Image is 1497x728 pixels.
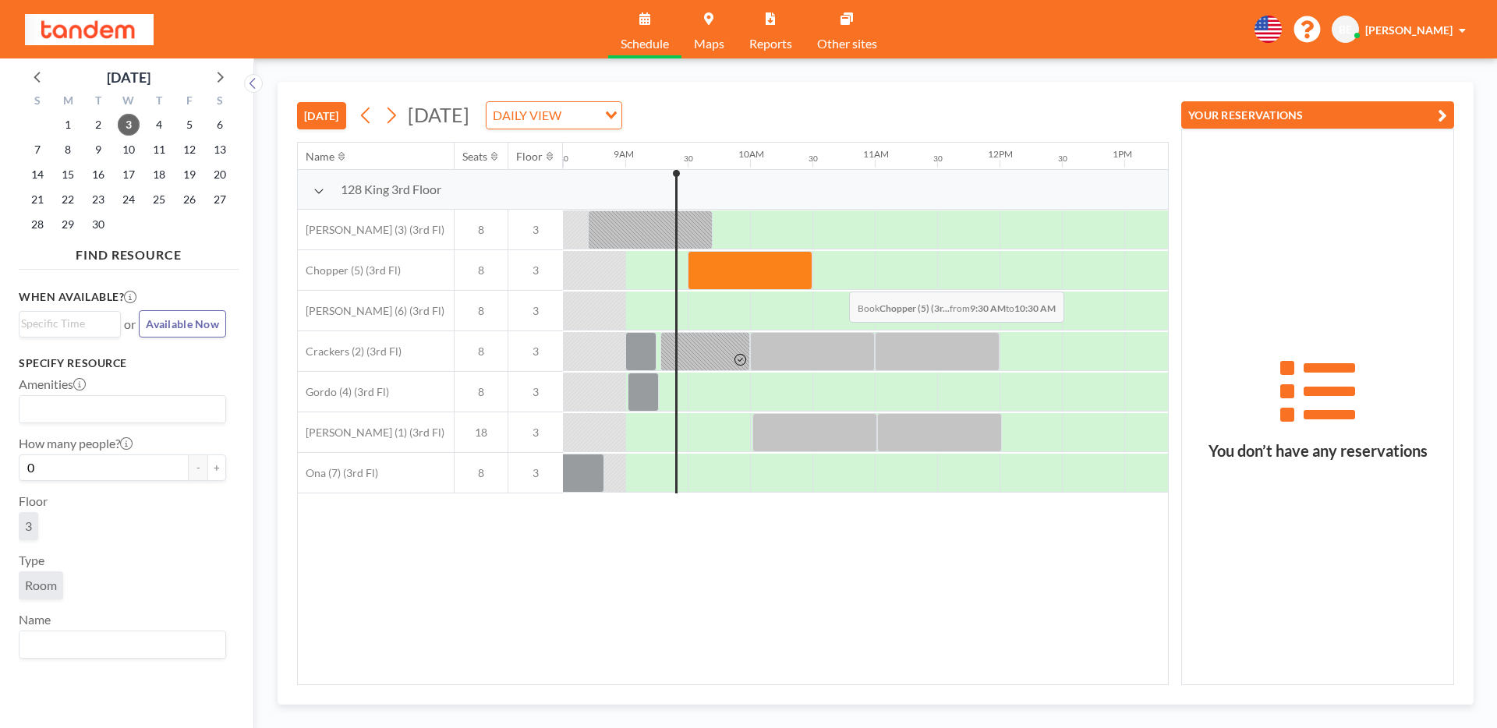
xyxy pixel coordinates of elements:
[83,92,114,112] div: T
[87,164,109,186] span: Tuesday, September 16, 2025
[487,102,621,129] div: Search for option
[508,385,563,399] span: 3
[933,154,943,164] div: 30
[298,385,389,399] span: Gordo (4) (3rd Fl)
[207,454,226,481] button: +
[566,105,596,125] input: Search for option
[508,304,563,318] span: 3
[1365,23,1453,37] span: [PERSON_NAME]
[508,466,563,480] span: 3
[298,345,402,359] span: Crackers (2) (3rd Fl)
[23,92,53,112] div: S
[179,164,200,186] span: Friday, September 19, 2025
[298,426,444,440] span: [PERSON_NAME] (1) (3rd Fl)
[57,164,79,186] span: Monday, September 15, 2025
[508,345,563,359] span: 3
[27,139,48,161] span: Sunday, September 7, 2025
[118,189,140,210] span: Wednesday, September 24, 2025
[298,223,444,237] span: [PERSON_NAME] (3) (3rd Fl)
[118,114,140,136] span: Wednesday, September 3, 2025
[621,37,669,50] span: Schedule
[455,466,508,480] span: 8
[490,105,564,125] span: DAILY VIEW
[19,612,51,627] label: Name
[19,553,44,568] label: Type
[817,37,877,50] span: Other sites
[809,154,818,164] div: 30
[1339,23,1352,37] span: BE
[57,114,79,136] span: Monday, September 1, 2025
[179,139,200,161] span: Friday, September 12, 2025
[143,92,174,112] div: T
[148,114,170,136] span: Thursday, September 4, 2025
[408,103,469,126] span: [DATE]
[988,148,1013,160] div: 12PM
[684,154,693,164] div: 30
[1113,148,1132,160] div: 1PM
[508,263,563,277] span: 3
[87,214,109,235] span: Tuesday, September 30, 2025
[738,148,764,160] div: 10AM
[107,66,150,88] div: [DATE]
[57,214,79,235] span: Monday, September 29, 2025
[146,317,219,330] span: Available Now
[25,578,57,593] span: Room
[298,466,378,480] span: Ona (7) (3rd Fl)
[174,92,204,112] div: F
[19,376,86,392] label: Amenities
[694,37,724,50] span: Maps
[57,139,79,161] span: Monday, September 8, 2025
[27,214,48,235] span: Sunday, September 28, 2025
[297,102,346,129] button: [DATE]
[204,92,235,112] div: S
[455,345,508,359] span: 8
[53,92,83,112] div: M
[118,139,140,161] span: Wednesday, September 10, 2025
[298,304,444,318] span: [PERSON_NAME] (6) (3rd Fl)
[25,518,32,534] span: 3
[298,263,401,277] span: Chopper (5) (3rd Fl)
[516,150,543,164] div: Floor
[21,634,217,655] input: Search for option
[209,189,231,210] span: Saturday, September 27, 2025
[508,426,563,440] span: 3
[1182,441,1453,461] h3: You don’t have any reservations
[559,154,568,164] div: 30
[209,164,231,186] span: Saturday, September 20, 2025
[21,315,111,332] input: Search for option
[87,139,109,161] span: Tuesday, September 9, 2025
[614,148,634,160] div: 9AM
[27,189,48,210] span: Sunday, September 21, 2025
[1058,154,1067,164] div: 30
[27,164,48,186] span: Sunday, September 14, 2025
[209,114,231,136] span: Saturday, September 6, 2025
[189,454,207,481] button: -
[179,189,200,210] span: Friday, September 26, 2025
[849,292,1064,323] span: Book from to
[114,92,144,112] div: W
[139,310,226,337] button: Available Now
[508,223,563,237] span: 3
[19,356,226,370] h3: Specify resource
[148,139,170,161] span: Thursday, September 11, 2025
[1181,101,1454,129] button: YOUR RESERVATIONS
[462,150,487,164] div: Seats
[19,396,225,422] div: Search for option
[148,164,170,186] span: Thursday, September 18, 2025
[87,189,109,210] span: Tuesday, September 23, 2025
[209,139,231,161] span: Saturday, September 13, 2025
[87,114,109,136] span: Tuesday, September 2, 2025
[970,302,1006,314] b: 9:30 AM
[455,426,508,440] span: 18
[455,223,508,237] span: 8
[455,263,508,277] span: 8
[57,189,79,210] span: Monday, September 22, 2025
[19,241,239,263] h4: FIND RESOURCE
[148,189,170,210] span: Thursday, September 25, 2025
[749,37,792,50] span: Reports
[124,316,136,332] span: or
[19,631,225,658] div: Search for option
[863,148,889,160] div: 11AM
[19,493,48,509] label: Floor
[179,114,200,136] span: Friday, September 5, 2025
